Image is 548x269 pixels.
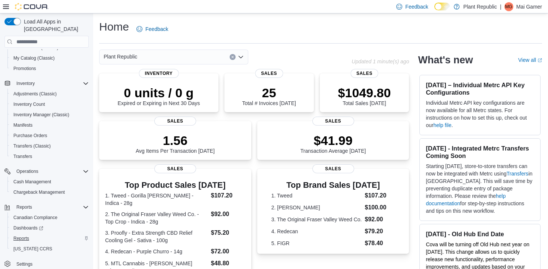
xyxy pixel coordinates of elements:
button: Cash Management [7,177,92,187]
dd: $107.20 [211,191,245,200]
span: Feedback [145,25,168,33]
span: Sales [350,69,378,78]
span: Purchase Orders [13,133,47,139]
div: Total Sales [DATE] [338,85,391,106]
span: Reports [10,234,89,243]
span: My Catalog (Classic) [10,54,89,63]
p: Individual Metrc API key configurations are now available for all Metrc states. For instructions ... [426,99,534,129]
button: Transfers (Classic) [7,141,92,151]
div: Transaction Average [DATE] [300,133,366,154]
a: View allExternal link [518,57,542,63]
span: Canadian Compliance [10,213,89,222]
a: Canadian Compliance [10,213,60,222]
a: help file [434,122,451,128]
button: Chargeback Management [7,187,92,197]
button: Transfers [7,151,92,162]
p: 25 [242,85,296,100]
button: [US_STATE] CCRS [7,244,92,254]
a: Dashboards [10,224,46,232]
dd: $78.40 [365,239,395,248]
a: [US_STATE] CCRS [10,244,55,253]
dd: $92.00 [365,215,395,224]
span: Sales [255,69,283,78]
span: Transfers [10,152,89,161]
span: Washington CCRS [10,244,89,253]
button: Open list of options [238,54,244,60]
span: Sales [312,164,354,173]
span: Cash Management [10,177,89,186]
p: 1.56 [136,133,215,148]
a: Promotions [10,64,39,73]
dd: $100.00 [365,203,395,212]
span: Canadian Compliance [13,215,57,221]
dt: 4. Redecan [271,228,362,235]
p: Starting [DATE], store-to-store transfers can now be integrated with Metrc using in [GEOGRAPHIC_D... [426,162,534,215]
dt: 1. Tweed - Gorilla [PERSON_NAME] - Indica - 28g [105,192,208,207]
h1: Home [99,19,129,34]
button: Reports [13,203,35,212]
dt: 2. [PERSON_NAME] [271,204,362,211]
div: Avg Items Per Transaction [DATE] [136,133,215,154]
span: Sales [154,117,196,126]
span: Manifests [10,121,89,130]
span: Cash Management [13,179,51,185]
dt: 5. FIGR [271,240,362,247]
button: Operations [13,167,41,176]
span: Dashboards [13,225,43,231]
span: Chargeback Management [10,188,89,197]
span: Dashboards [10,224,89,232]
button: Canadian Compliance [7,212,92,223]
h3: [DATE] - Integrated Metrc Transfers Coming Soon [426,145,534,159]
span: Manifests [13,122,32,128]
div: Total # Invoices [DATE] [242,85,296,106]
span: Operations [13,167,89,176]
a: Chargeback Management [10,188,68,197]
p: Mai Gamer [516,2,542,11]
span: Adjustments (Classic) [13,91,57,97]
p: 0 units / 0 g [117,85,200,100]
a: Feedback [133,22,171,37]
h3: [DATE] – Individual Metrc API Key Configurations [426,81,534,96]
a: Transfers (Classic) [10,142,54,151]
span: Transfers (Classic) [10,142,89,151]
h3: Top Product Sales [DATE] [105,181,245,190]
p: $41.99 [300,133,366,148]
span: Operations [16,168,38,174]
span: Inventory [139,69,179,78]
button: Reports [1,202,92,212]
a: Purchase Orders [10,131,50,140]
button: Promotions [7,63,92,74]
dd: $79.20 [365,227,395,236]
span: Adjustments (Classic) [10,89,89,98]
button: Clear input [230,54,236,60]
dd: $48.80 [211,259,245,268]
button: Inventory Manager (Classic) [7,110,92,120]
dt: 4. Redecan - Purple Churro - 14g [105,248,208,255]
button: My Catalog (Classic) [7,53,92,63]
a: Cash Management [10,177,54,186]
span: Inventory Count [13,101,45,107]
span: Inventory Manager (Classic) [13,112,69,118]
dt: 2. The Original Fraser Valley Weed Co. - Top Crop - Indica - 28g [105,211,208,225]
a: Adjustments (Classic) [10,89,60,98]
dt: 3. The Original Fraser Valley Weed Co. [271,216,362,223]
span: Sales [312,117,354,126]
div: Expired or Expiring in Next 30 Days [117,85,200,106]
span: Plant Republic [104,52,137,61]
input: Dark Mode [434,3,450,10]
a: Transfers [507,171,529,177]
span: Feedback [405,3,428,10]
span: Transfers (Classic) [13,143,51,149]
span: Chargeback Management [13,189,65,195]
span: My Catalog (Classic) [13,55,55,61]
button: Inventory Count [7,99,92,110]
span: Inventory [16,80,35,86]
a: My Catalog (Classic) [10,54,58,63]
span: Inventory Count [10,100,89,109]
h3: Top Brand Sales [DATE] [271,181,395,190]
a: Settings [13,260,35,269]
span: MG [505,2,512,11]
p: Updated 1 minute(s) ago [352,58,409,64]
span: [US_STATE] CCRS [13,246,52,252]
